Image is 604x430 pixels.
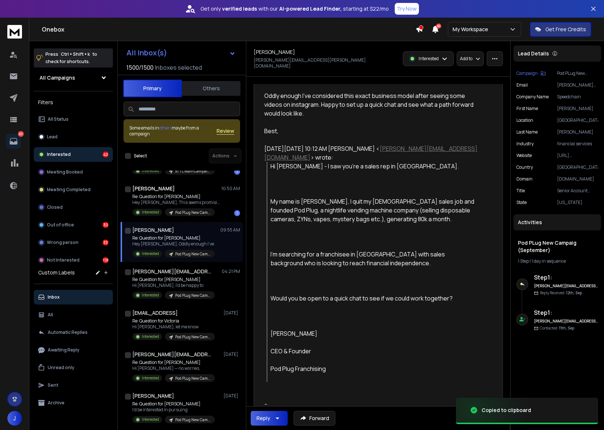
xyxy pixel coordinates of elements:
[264,91,478,118] div: Oddly enough I've considered this exact business model after seeing some videos on instagram. Hap...
[175,417,210,423] p: Pod PLug New Campaig (September)
[47,257,80,263] p: Not Interested
[142,209,159,215] p: Interested
[175,376,210,381] p: Pod PLug New Campaig (September)
[142,168,159,174] p: Interested
[129,125,217,137] div: Some emails in maybe from a campaign
[34,130,113,144] button: Lead
[534,283,598,289] h6: [PERSON_NAME][EMAIL_ADDRESS][DOMAIN_NAME]
[132,226,174,234] h1: [PERSON_NAME]
[34,147,113,162] button: Interested40
[294,411,335,426] button: Forward
[7,25,22,39] img: logo
[34,253,113,267] button: Not Interested118
[557,82,598,88] p: [PERSON_NAME][EMAIL_ADDRESS][PERSON_NAME][DOMAIN_NAME]
[257,415,270,422] div: Reply
[175,334,210,340] p: Pod PLug New Campaig (September)
[132,268,213,275] h1: [PERSON_NAME][EMAIL_ADDRESS][DOMAIN_NAME]
[132,309,178,317] h1: [EMAIL_ADDRESS]
[251,411,288,426] button: Reply
[47,134,58,140] p: Lead
[557,188,598,194] p: Senior Account Executive
[200,5,389,12] p: Get only with our starting at $22/mo
[557,117,598,123] p: [GEOGRAPHIC_DATA]
[132,351,213,358] h1: [PERSON_NAME][EMAIL_ADDRESS][DOMAIN_NAME]
[540,325,574,331] p: Contacted
[132,392,174,400] h1: [PERSON_NAME]
[518,50,549,57] p: Lead Details
[175,210,210,215] p: Pod PLug New Campaig (September)
[47,240,78,245] p: Wrong person
[132,401,215,407] p: Re: Question for [PERSON_NAME]
[132,407,215,413] p: I'd be interested in pursuing
[557,153,598,158] p: [URL][DOMAIN_NAME]
[534,318,598,324] h6: [PERSON_NAME][EMAIL_ADDRESS][DOMAIN_NAME]
[557,164,598,170] p: [GEOGRAPHIC_DATA]
[34,235,113,250] button: Wrong person33
[516,106,538,112] p: First Name
[132,235,215,241] p: Re: Question for [PERSON_NAME]
[34,182,113,197] button: Meeting Completed
[47,222,74,228] p: Out of office
[234,210,240,216] div: 1
[182,80,240,96] button: Others
[453,26,491,33] p: My Workspace
[34,307,113,322] button: All
[482,407,531,414] div: Copied to clipboard
[159,125,172,131] span: others
[48,329,88,335] p: Automatic Replies
[222,5,257,12] strong: verified leads
[518,258,597,264] div: |
[516,153,532,158] p: website
[264,74,478,135] div: Hey [PERSON_NAME],
[279,5,342,12] strong: AI-powered Lead Finder,
[34,360,113,375] button: Unread only
[516,200,527,205] p: State
[34,97,113,107] h3: Filters
[254,48,295,56] h1: [PERSON_NAME]
[460,56,472,62] p: Add to
[516,94,549,100] p: Company Name
[132,283,215,288] p: Hi [PERSON_NAME], I’d be happy to
[217,127,234,135] button: Review
[6,134,21,149] a: 221
[516,70,546,76] button: Campaign
[47,169,83,175] p: Meeting Booked
[142,251,159,256] p: Interested
[34,343,113,357] button: Awaiting Reply
[436,23,441,29] span: 50
[132,200,220,205] p: Hey [PERSON_NAME], This seems promising
[47,204,63,210] p: Closed
[34,200,113,215] button: Closed
[516,117,533,123] p: location
[175,293,210,298] p: Pod PLug New Campaig (September)
[557,200,598,205] p: [US_STATE]
[534,273,598,282] h6: Step 1 :
[516,82,528,88] p: Email
[34,290,113,305] button: Inbox
[557,176,598,182] p: [DOMAIN_NAME]
[516,70,538,76] p: Campaign
[132,277,215,283] p: Re: Question for [PERSON_NAME]
[142,334,159,339] p: Interested
[103,257,108,263] div: 118
[545,26,586,33] p: Get Free Credits
[126,49,167,57] h1: All Inbox(s)
[419,56,439,62] p: Interested
[34,378,113,393] button: Sent
[132,324,215,330] p: Hi [PERSON_NAME], let me know
[513,214,601,230] div: Activities
[34,218,113,232] button: Out of office30
[132,365,215,371] p: Hi [PERSON_NAME] — no worries,
[42,25,416,34] h1: Onebox
[142,375,159,381] p: Interested
[132,360,215,365] p: Re: Question for [PERSON_NAME]
[60,50,91,58] span: Ctrl + Shift + k
[132,318,215,324] p: Re: Question for Victoria
[34,112,113,127] button: All Status
[518,239,597,254] h1: Pod PLug New Campaig (September)
[566,290,582,295] span: 12th, Sep
[103,222,108,228] div: 30
[175,168,210,174] p: STTL Main Campaign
